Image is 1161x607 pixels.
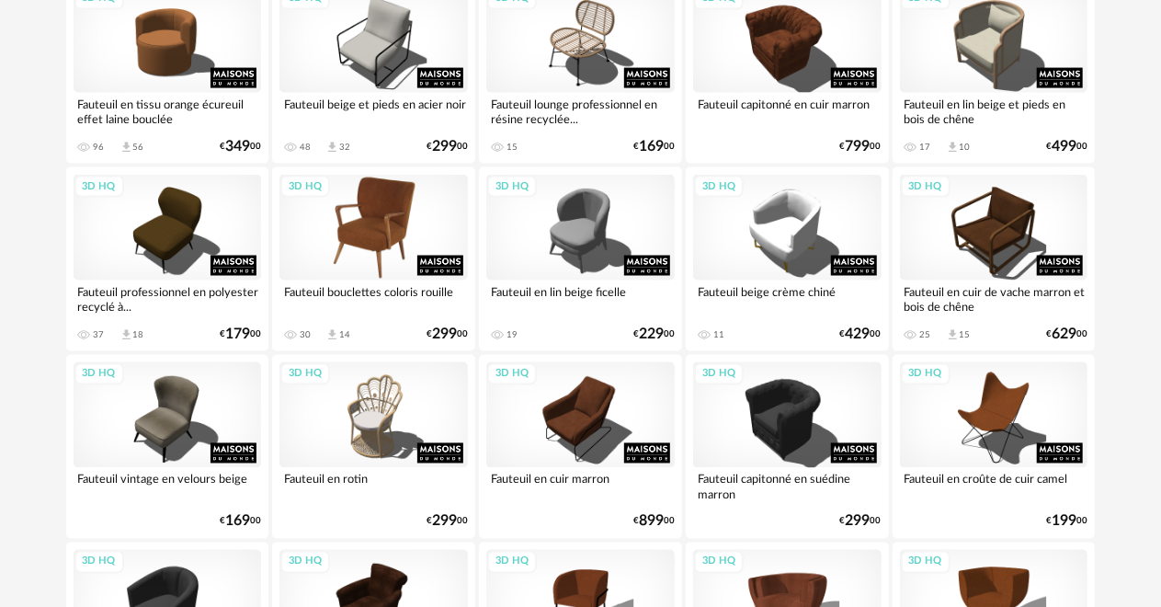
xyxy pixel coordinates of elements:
span: 799 [846,141,871,153]
div: 19 [507,329,518,340]
span: 899 [639,516,664,528]
div: € 00 [220,516,261,528]
div: 17 [920,142,931,153]
div: 3D HQ [74,551,124,574]
span: 629 [1052,328,1076,340]
span: 299 [846,516,871,528]
div: 10 [960,142,971,153]
div: 37 [94,329,105,340]
div: 56 [133,142,144,153]
div: € 00 [220,328,261,340]
span: 179 [225,328,250,340]
div: € 00 [633,141,675,153]
a: 3D HQ Fauteuil en cuir marron €89900 [479,355,682,539]
div: 11 [713,329,724,340]
span: Download icon [325,141,339,155]
div: Fauteuil en lin beige et pieds en bois de chêne [900,93,1088,130]
div: Fauteuil en cuir de vache marron et bois de chêne [900,281,1088,317]
div: 32 [339,142,350,153]
div: € 00 [427,516,468,528]
span: Download icon [946,141,960,155]
div: € 00 [840,328,882,340]
span: Download icon [120,328,133,342]
div: € 00 [1046,141,1087,153]
a: 3D HQ Fauteuil en croûte de cuir camel €19900 [893,355,1096,539]
div: Fauteuil en croûte de cuir camel [900,468,1088,505]
div: € 00 [633,328,675,340]
span: Download icon [946,328,960,342]
div: 30 [300,329,311,340]
div: Fauteuil lounge professionnel en résine recyclée... [486,93,675,130]
div: Fauteuil en rotin [279,468,468,505]
div: € 00 [220,141,261,153]
div: Fauteuil en lin beige ficelle [486,281,675,317]
span: 169 [225,516,250,528]
div: € 00 [633,516,675,528]
span: 199 [1052,516,1076,528]
div: 3D HQ [280,176,330,199]
span: 299 [432,516,457,528]
div: Fauteuil capitonné en suédine marron [693,468,882,505]
div: Fauteuil en tissu orange écureuil effet laine bouclée [74,93,262,130]
div: 3D HQ [901,551,950,574]
a: 3D HQ Fauteuil professionnel en polyester recyclé à... 37 Download icon 18 €17900 [66,167,269,351]
div: 3D HQ [280,551,330,574]
div: 48 [300,142,311,153]
div: 25 [920,329,931,340]
span: Download icon [325,328,339,342]
div: 15 [960,329,971,340]
a: 3D HQ Fauteuil en cuir de vache marron et bois de chêne 25 Download icon 15 €62900 [893,167,1096,351]
a: 3D HQ Fauteuil vintage en velours beige €16900 [66,355,269,539]
div: 3D HQ [74,176,124,199]
div: € 00 [840,141,882,153]
div: € 00 [1046,516,1087,528]
a: 3D HQ Fauteuil capitonné en suédine marron €29900 [686,355,889,539]
div: 3D HQ [901,176,950,199]
div: 15 [507,142,518,153]
div: € 00 [427,328,468,340]
div: € 00 [1046,328,1087,340]
span: 299 [432,141,457,153]
div: 14 [339,329,350,340]
span: 299 [432,328,457,340]
span: 229 [639,328,664,340]
a: 3D HQ Fauteuil bouclettes coloris rouille 30 Download icon 14 €29900 [272,167,475,351]
div: 3D HQ [694,176,744,199]
span: Download icon [120,141,133,155]
div: Fauteuil beige et pieds en acier noir [279,93,468,130]
a: 3D HQ Fauteuil en rotin €29900 [272,355,475,539]
span: 429 [846,328,871,340]
div: Fauteuil capitonné en cuir marron [693,93,882,130]
div: 96 [94,142,105,153]
div: 3D HQ [487,363,537,386]
a: 3D HQ Fauteuil en lin beige ficelle 19 €22900 [479,167,682,351]
div: 3D HQ [901,363,950,386]
div: 18 [133,329,144,340]
div: € 00 [840,516,882,528]
a: 3D HQ Fauteuil beige crème chiné 11 €42900 [686,167,889,351]
div: Fauteuil en cuir marron [486,468,675,505]
div: 3D HQ [280,363,330,386]
div: 3D HQ [487,551,537,574]
div: 3D HQ [74,363,124,386]
div: € 00 [427,141,468,153]
div: Fauteuil beige crème chiné [693,281,882,317]
div: 3D HQ [487,176,537,199]
div: Fauteuil professionnel en polyester recyclé à... [74,281,262,317]
div: Fauteuil bouclettes coloris rouille [279,281,468,317]
div: Fauteuil vintage en velours beige [74,468,262,505]
span: 169 [639,141,664,153]
div: 3D HQ [694,363,744,386]
span: 349 [225,141,250,153]
span: 499 [1052,141,1076,153]
div: 3D HQ [694,551,744,574]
